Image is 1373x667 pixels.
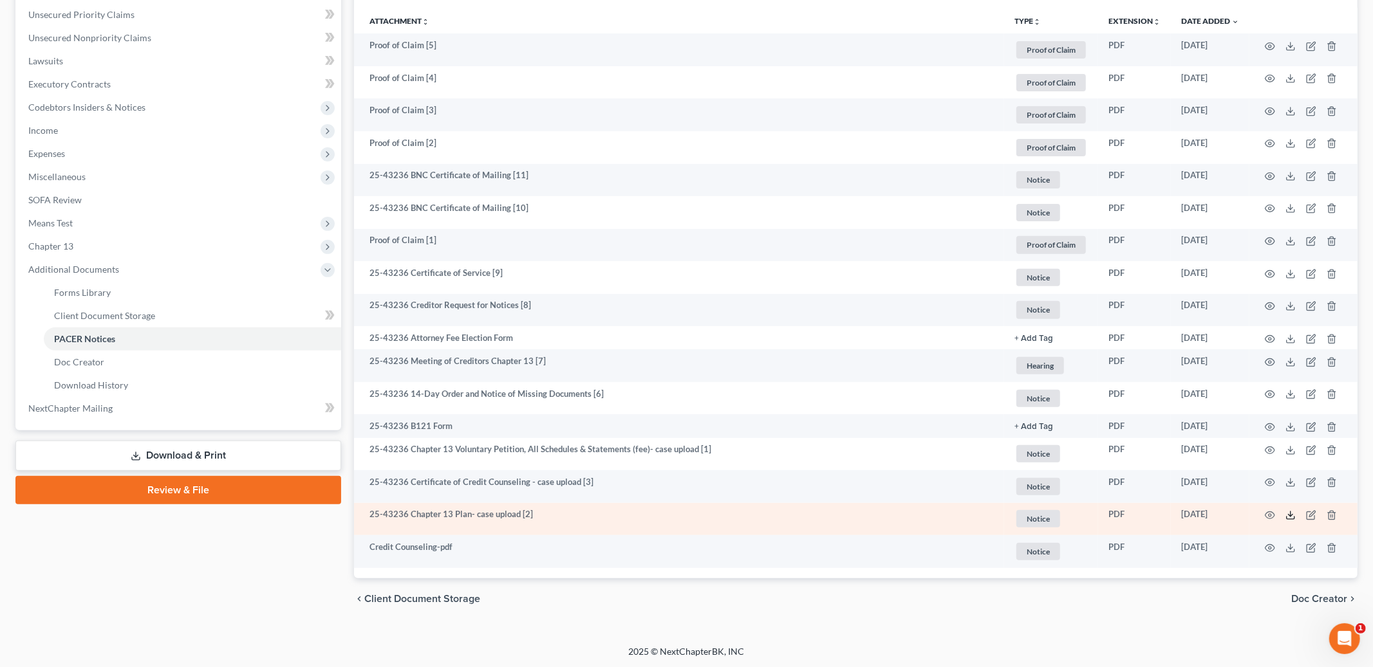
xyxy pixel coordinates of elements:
[15,476,341,504] a: Review & File
[1014,388,1088,409] a: Notice
[1098,382,1171,415] td: PDF
[1171,349,1249,382] td: [DATE]
[354,261,1004,294] td: 25-43236 Certificate of Service [9]
[1171,438,1249,471] td: [DATE]
[1016,543,1060,560] span: Notice
[1291,594,1347,604] span: Doc Creator
[1098,131,1171,164] td: PDF
[18,50,341,73] a: Lawsuits
[1181,16,1239,26] a: Date Added expand_more
[1329,623,1360,654] iframe: Intercom live chat
[1014,443,1088,464] a: Notice
[1016,478,1060,495] span: Notice
[354,503,1004,536] td: 25-43236 Chapter 13 Plan- case upload [2]
[1171,470,1249,503] td: [DATE]
[18,26,341,50] a: Unsecured Nonpriority Claims
[28,55,63,66] span: Lawsuits
[18,73,341,96] a: Executory Contracts
[44,374,341,397] a: Download History
[1016,106,1086,123] span: Proof of Claim
[1014,423,1053,431] button: + Add Tag
[1171,261,1249,294] td: [DATE]
[1014,39,1088,60] a: Proof of Claim
[354,229,1004,262] td: Proof of Claim [1]
[354,98,1004,131] td: Proof of Claim [3]
[1016,139,1086,156] span: Proof of Claim
[44,351,341,374] a: Doc Creator
[354,164,1004,197] td: 25-43236 BNC Certificate of Mailing [11]
[1153,18,1161,26] i: unfold_more
[1171,66,1249,99] td: [DATE]
[15,441,341,471] a: Download & Print
[354,470,1004,503] td: 25-43236 Certificate of Credit Counseling - case upload [3]
[1016,445,1060,462] span: Notice
[54,356,104,367] span: Doc Creator
[1171,196,1249,229] td: [DATE]
[1098,229,1171,262] td: PDF
[1014,420,1088,432] a: + Add Tag
[1014,332,1088,344] a: + Add Tag
[1098,414,1171,437] td: PDF
[354,594,364,604] i: chevron_left
[1347,594,1358,604] i: chevron_right
[1098,470,1171,503] td: PDF
[354,294,1004,327] td: 25-43236 Creditor Request for Notices [8]
[1016,74,1086,91] span: Proof of Claim
[1098,503,1171,536] td: PDF
[1231,18,1239,26] i: expand_more
[1014,267,1088,288] a: Notice
[1171,98,1249,131] td: [DATE]
[1016,171,1060,188] span: Notice
[354,438,1004,471] td: 25-43236 Chapter 13 Voluntary Petition, All Schedules & Statements (fee)- case upload [1]
[1098,438,1171,471] td: PDF
[28,9,135,20] span: Unsecured Priority Claims
[1171,294,1249,327] td: [DATE]
[1098,196,1171,229] td: PDF
[354,196,1004,229] td: 25-43236 BNC Certificate of Mailing [10]
[354,414,1004,437] td: 25-43236 B121 Form
[1016,269,1060,286] span: Notice
[28,32,151,43] span: Unsecured Nonpriority Claims
[1014,355,1088,376] a: Hearing
[1014,137,1088,158] a: Proof of Claim
[1098,33,1171,66] td: PDF
[1098,164,1171,197] td: PDF
[1014,104,1088,125] a: Proof of Claim
[44,281,341,304] a: Forms Library
[44,304,341,327] a: Client Document Storage
[1171,503,1249,536] td: [DATE]
[354,131,1004,164] td: Proof of Claim [2]
[1014,334,1053,343] button: + Add Tag
[369,16,429,26] a: Attachmentunfold_more
[1014,202,1088,223] a: Notice
[1033,18,1041,26] i: unfold_more
[28,264,119,275] span: Additional Documents
[1016,41,1086,59] span: Proof of Claim
[1014,541,1088,562] a: Notice
[354,349,1004,382] td: 25-43236 Meeting of Creditors Chapter 13 [7]
[1171,131,1249,164] td: [DATE]
[1014,476,1088,497] a: Notice
[1016,204,1060,221] span: Notice
[1014,17,1041,26] button: TYPEunfold_more
[1171,414,1249,437] td: [DATE]
[1098,261,1171,294] td: PDF
[18,397,341,420] a: NextChapter Mailing
[1014,299,1088,320] a: Notice
[1171,33,1249,66] td: [DATE]
[1171,229,1249,262] td: [DATE]
[28,102,145,113] span: Codebtors Insiders & Notices
[1171,164,1249,197] td: [DATE]
[1171,382,1249,415] td: [DATE]
[54,379,128,390] span: Download History
[18,3,341,26] a: Unsecured Priority Claims
[44,327,341,351] a: PACER Notices
[1014,169,1088,190] a: Notice
[1016,236,1086,253] span: Proof of Claim
[422,18,429,26] i: unfold_more
[1098,535,1171,568] td: PDF
[1098,294,1171,327] td: PDF
[18,188,341,212] a: SOFA Review
[1014,508,1088,529] a: Notice
[54,287,111,298] span: Forms Library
